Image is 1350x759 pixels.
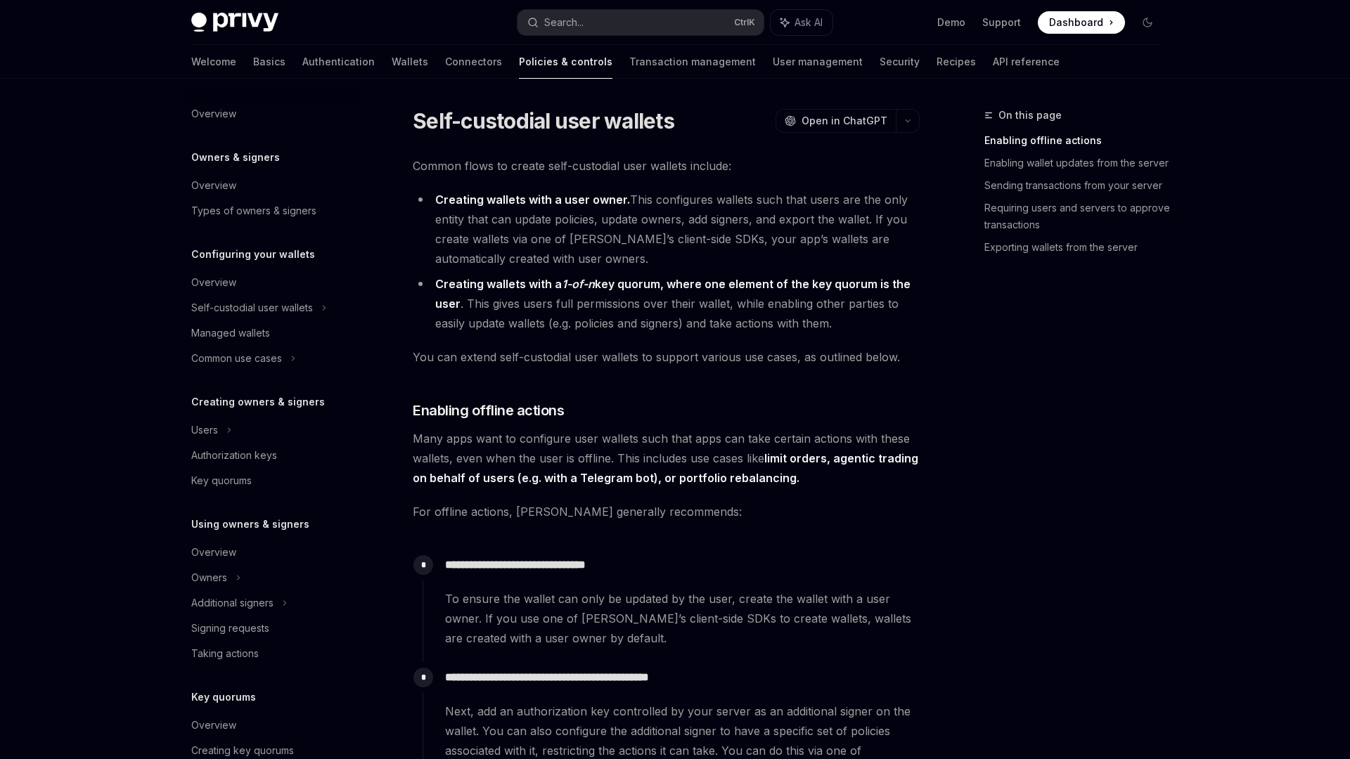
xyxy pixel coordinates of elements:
span: Open in ChatGPT [802,114,887,128]
div: Creating key quorums [191,742,294,759]
a: Exporting wallets from the server [984,236,1170,259]
a: Security [880,45,920,79]
a: Support [982,15,1021,30]
span: Ctrl K [734,17,755,28]
a: Signing requests [180,616,360,641]
div: Overview [191,177,236,194]
a: Taking actions [180,641,360,666]
a: Policies & controls [519,45,612,79]
div: Owners [191,569,227,586]
span: Ask AI [795,15,823,30]
a: Recipes [937,45,976,79]
h5: Configuring your wallets [191,246,315,263]
h1: Self-custodial user wallets [413,108,674,134]
span: Enabling offline actions [413,401,564,420]
a: Managed wallets [180,320,360,346]
em: 1-of-n [562,277,595,291]
button: Ask AI [771,10,832,35]
div: Signing requests [191,620,269,637]
div: Key quorums [191,472,252,489]
span: Many apps want to configure user wallets such that apps can take certain actions with these walle... [413,429,920,488]
a: Overview [180,173,360,198]
a: API reference [993,45,1060,79]
span: For offline actions, [PERSON_NAME] generally recommends: [413,502,920,521]
li: This configures wallets such that users are the only entity that can update policies, update owne... [413,190,920,268]
strong: Creating wallets with a user owner. [435,193,630,207]
div: Types of owners & signers [191,202,316,219]
a: Sending transactions from your server [984,174,1170,197]
span: To ensure the wallet can only be updated by the user, create the wallet with a user owner. If you... [445,589,919,648]
img: dark logo [191,13,278,32]
h5: Key quorums [191,689,256,706]
span: You can extend self-custodial user wallets to support various use cases, as outlined below. [413,347,920,367]
a: Types of owners & signers [180,198,360,223]
a: Wallets [392,45,428,79]
li: . This gives users full permissions over their wallet, while enabling other parties to easily upd... [413,274,920,333]
div: Overview [191,544,236,561]
span: Common flows to create self-custodial user wallets include: [413,156,920,176]
a: Basics [253,45,285,79]
a: Connectors [445,45,502,79]
div: Users [191,422,218,439]
div: Authorization keys [191,447,277,464]
a: Transaction management [629,45,756,79]
div: Managed wallets [191,325,270,342]
strong: Creating wallets with a key quorum, where one element of the key quorum is the user [435,277,911,311]
a: Enabling wallet updates from the server [984,152,1170,174]
div: Overview [191,274,236,291]
div: Overview [191,105,236,122]
a: Welcome [191,45,236,79]
div: Additional signers [191,595,274,611]
h5: Owners & signers [191,149,280,166]
div: Overview [191,717,236,734]
a: User management [773,45,863,79]
button: Search...CtrlK [517,10,764,35]
a: Overview [180,713,360,738]
span: Dashboard [1049,15,1103,30]
div: Search... [544,14,584,31]
button: Toggle dark mode [1136,11,1159,34]
button: Open in ChatGPT [776,109,896,133]
h5: Using owners & signers [191,516,309,533]
a: Overview [180,101,360,126]
div: Common use cases [191,350,282,367]
a: Authentication [302,45,375,79]
a: Key quorums [180,468,360,493]
a: Overview [180,540,360,565]
a: Overview [180,270,360,295]
a: Enabling offline actions [984,129,1170,152]
div: Taking actions [191,645,259,662]
h5: Creating owners & signers [191,394,325,410]
a: Demo [937,15,965,30]
a: Dashboard [1038,11,1125,34]
span: On this page [998,107,1062,124]
a: Requiring users and servers to approve transactions [984,197,1170,236]
a: Authorization keys [180,443,360,468]
div: Self-custodial user wallets [191,299,313,316]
